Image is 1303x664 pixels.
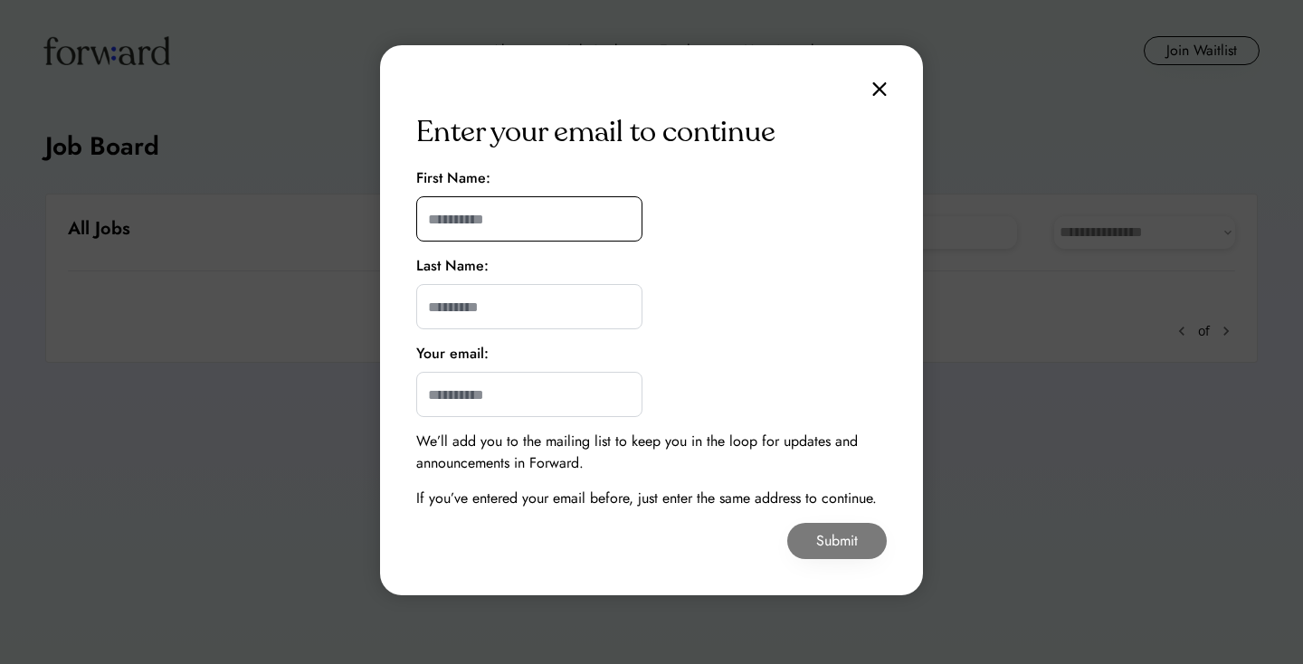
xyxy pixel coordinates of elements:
div: Last Name: [416,255,489,277]
div: We’ll add you to the mailing list to keep you in the loop for updates and announcements in Forward. [416,431,887,474]
button: Submit [787,523,887,559]
div: Your email: [416,343,489,365]
div: First Name: [416,167,490,189]
img: close.svg [872,81,887,97]
div: If you’ve entered your email before, just enter the same address to continue. [416,488,877,509]
div: Enter your email to continue [416,110,775,154]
